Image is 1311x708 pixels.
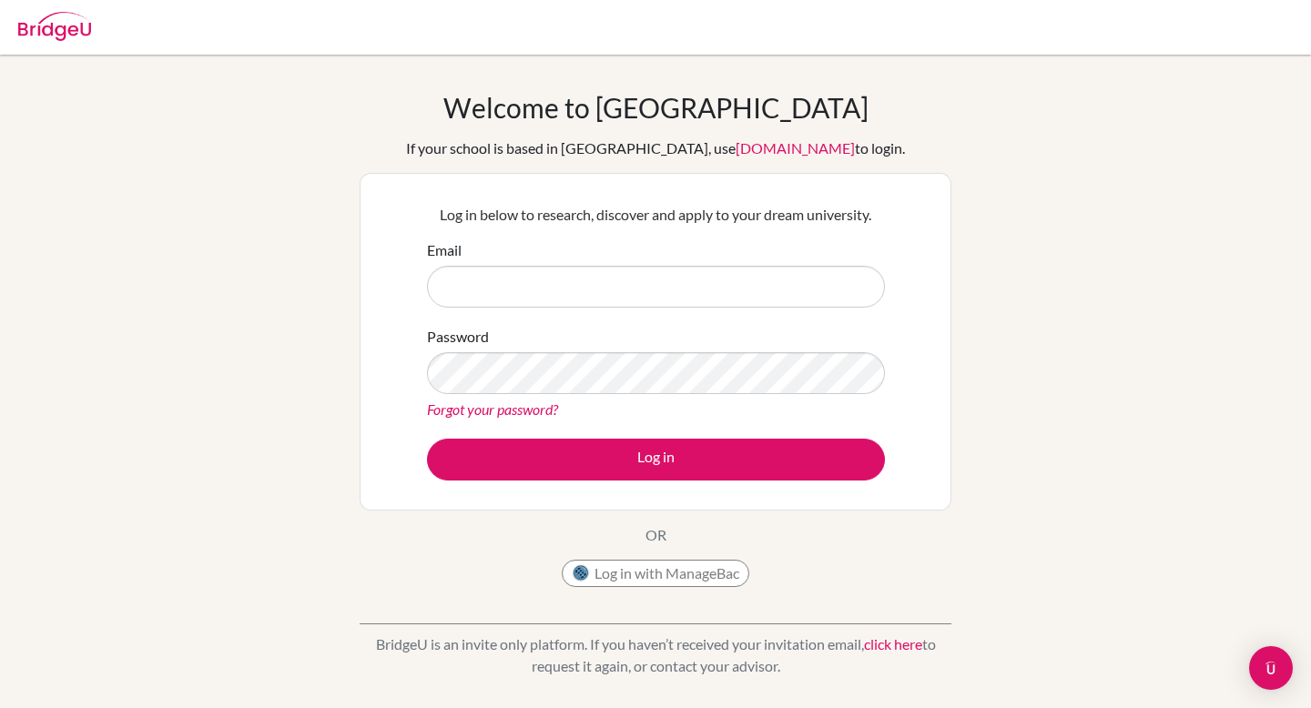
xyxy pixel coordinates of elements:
a: [DOMAIN_NAME] [736,139,855,157]
label: Password [427,326,489,348]
button: Log in [427,439,885,480]
p: OR [645,524,666,546]
h1: Welcome to [GEOGRAPHIC_DATA] [443,91,869,124]
a: click here [864,635,922,652]
label: Email [427,239,462,261]
a: Forgot your password? [427,400,558,418]
p: Log in below to research, discover and apply to your dream university. [427,204,885,226]
div: Open Intercom Messenger [1249,646,1293,690]
div: If your school is based in [GEOGRAPHIC_DATA], use to login. [406,137,905,159]
button: Log in with ManageBac [562,560,749,587]
img: Bridge-U [18,12,91,41]
p: BridgeU is an invite only platform. If you haven’t received your invitation email, to request it ... [360,633,951,677]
